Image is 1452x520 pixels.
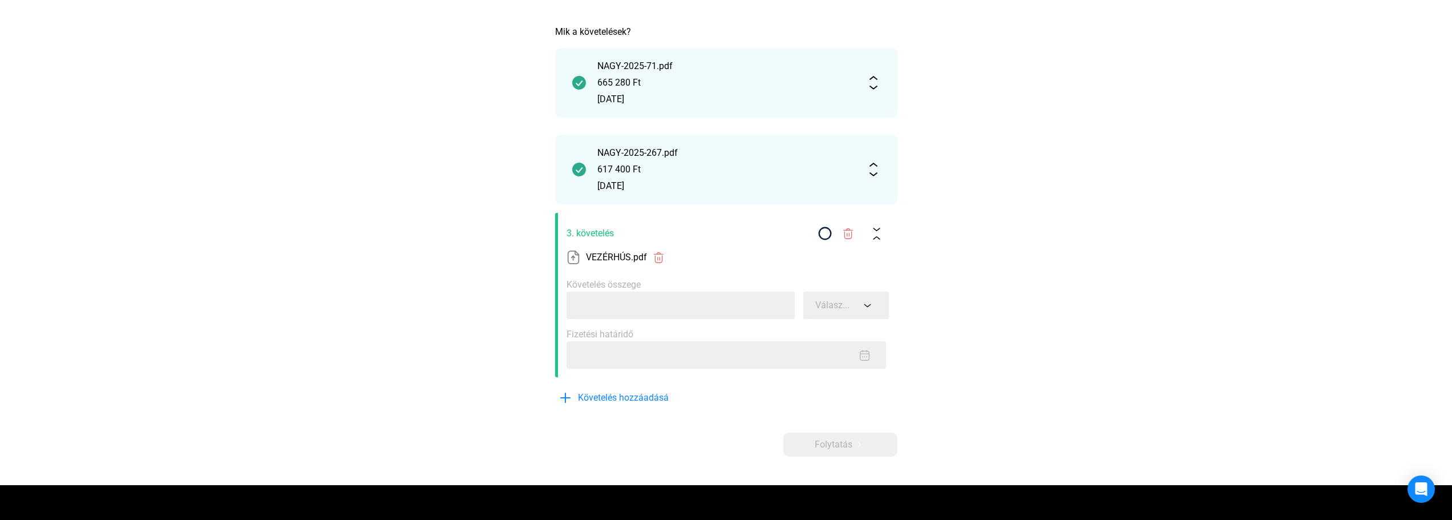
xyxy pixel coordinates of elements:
font: Válasz... [815,300,850,311]
img: pipa-sötétebb-zöld-kör [572,76,586,90]
font: 665 280 Ft [597,77,641,88]
font: Mik a követelések? [555,26,631,37]
div: Intercom Messenger megnyitása [1407,475,1435,503]
img: összeomlás [871,228,883,240]
img: szemétvörös [842,228,854,240]
button: szemétvörös [836,221,860,245]
font: NAGY-2025-267.pdf [597,147,678,158]
button: Folytatásjobbra nyíl-fehér [783,433,897,457]
font: Folytatás [815,439,852,450]
font: [DATE] [597,180,624,191]
font: [DATE] [597,94,624,104]
font: Követelés összege [567,279,641,290]
img: pluszkék [559,391,572,405]
img: kibontás [867,76,880,90]
font: Fizetési határidő [567,329,633,340]
font: NAGY-2025-71.pdf [597,61,673,71]
img: jobbra nyíl-fehér [852,442,866,448]
font: Követelés hozzáadásá [578,392,669,403]
button: összeomlás [865,221,889,245]
img: pipa-sötétebb-zöld-kör [572,163,586,176]
img: feltöltendő papír [567,251,580,264]
font: 3. követelés [567,228,614,239]
img: szemétvörös [653,252,665,264]
img: kibontás [867,163,880,176]
button: Válasz... [803,292,889,319]
font: 617 400 Ft [597,164,641,175]
button: pluszkékKövetelés hozzáadásá [555,386,726,410]
font: VEZÉRHÚS.pdf [586,252,647,263]
button: szemétvörös [647,245,671,269]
